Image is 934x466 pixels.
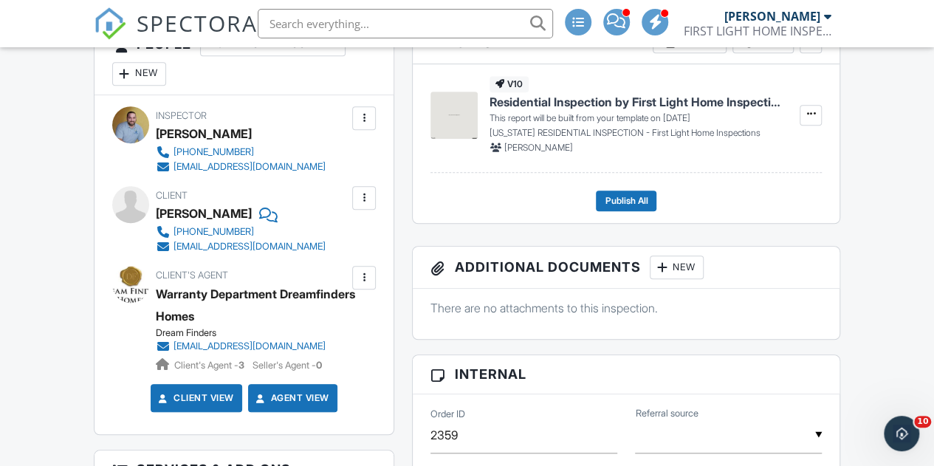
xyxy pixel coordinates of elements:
[137,7,258,38] span: SPECTORA
[174,241,326,253] div: [EMAIL_ADDRESS][DOMAIN_NAME]
[316,360,322,371] strong: 0
[413,247,839,289] h3: Additional Documents
[156,190,188,201] span: Client
[884,416,919,451] iframe: Intercom live chat
[253,391,329,405] a: Agent View
[156,239,326,254] a: [EMAIL_ADDRESS][DOMAIN_NAME]
[95,24,394,95] h3: People
[174,340,326,352] div: [EMAIL_ADDRESS][DOMAIN_NAME]
[253,360,322,371] span: Seller's Agent -
[156,391,234,405] a: Client View
[174,226,254,238] div: [PHONE_NUMBER]
[258,9,553,38] input: Search everything...
[156,283,361,327] a: Warranty Department Dreamfinders Homes
[156,339,349,354] a: [EMAIL_ADDRESS][DOMAIN_NAME]
[156,160,326,174] a: [EMAIL_ADDRESS][DOMAIN_NAME]
[430,408,465,421] label: Order ID
[112,62,166,86] div: New
[94,7,126,40] img: The Best Home Inspection Software - Spectora
[413,355,839,394] h3: Internal
[635,407,698,420] label: Referral source
[238,360,244,371] strong: 3
[156,327,361,339] div: Dream Finders
[724,9,820,24] div: [PERSON_NAME]
[156,123,252,145] div: [PERSON_NAME]
[156,202,252,225] div: [PERSON_NAME]
[94,20,258,51] a: SPECTORA
[174,161,326,173] div: [EMAIL_ADDRESS][DOMAIN_NAME]
[156,145,326,160] a: [PHONE_NUMBER]
[156,110,207,121] span: Inspector
[650,256,704,279] div: New
[156,270,228,281] span: Client's Agent
[156,225,326,239] a: [PHONE_NUMBER]
[174,146,254,158] div: [PHONE_NUMBER]
[684,24,831,38] div: FIRST LIGHT HOME INSPECTIONS
[914,416,931,428] span: 10
[430,300,822,316] p: There are no attachments to this inspection.
[174,360,247,371] span: Client's Agent -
